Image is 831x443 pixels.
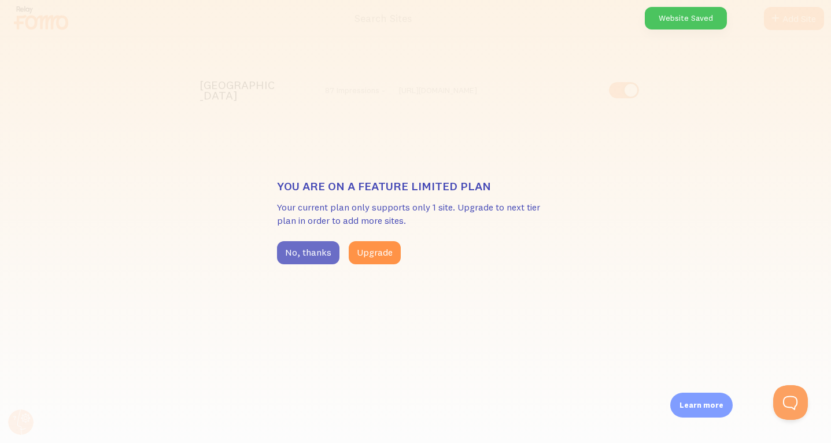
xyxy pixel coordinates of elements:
p: Your current plan only supports only 1 site. Upgrade to next tier plan in order to add more sites. [277,201,555,227]
button: Upgrade [349,241,401,264]
iframe: Help Scout Beacon - Open [773,385,808,420]
div: Learn more [670,393,733,418]
h3: You are on a feature limited plan [277,179,555,194]
div: Website Saved [645,7,727,29]
p: Learn more [679,400,723,411]
button: No, thanks [277,241,339,264]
